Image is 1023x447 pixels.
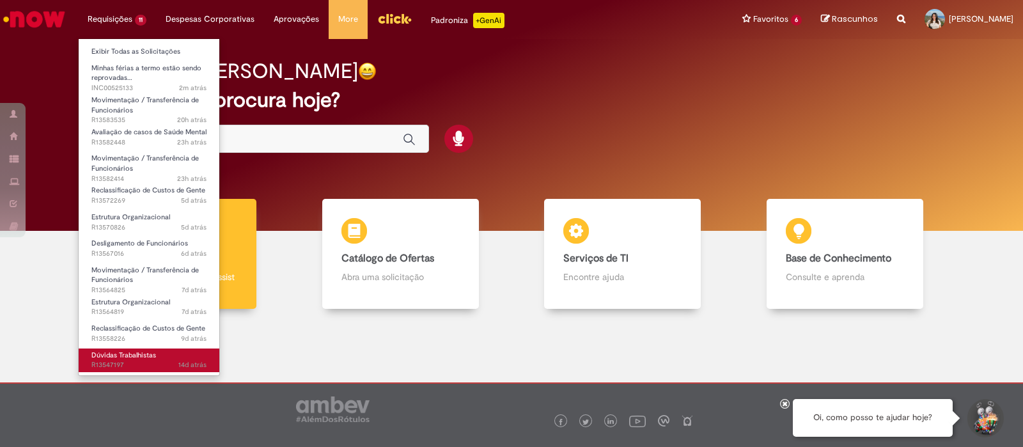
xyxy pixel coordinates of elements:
[177,174,207,184] span: 23h atrás
[91,285,207,295] span: R13564825
[791,15,802,26] span: 6
[1,6,67,32] img: ServiceNow
[91,127,207,137] span: Avaliação de casos de Saúde Mental
[91,185,205,195] span: Reclassificação de Custos de Gente
[177,137,207,147] time: 30/09/2025 15:39:28
[177,115,207,125] time: 30/09/2025 18:35:07
[296,396,370,422] img: logo_footer_ambev_rotulo_gray.png
[91,239,188,248] span: Desligamento de Funcionários
[91,324,205,333] span: Reclassificação de Custos de Gente
[67,199,290,310] a: Tirar dúvidas Tirar dúvidas com Lupi Assist e Gen Ai
[88,13,132,26] span: Requisições
[563,252,629,265] b: Serviços de TI
[79,184,219,207] a: Aberto R13572269 : Reclassificação de Custos de Gente
[177,174,207,184] time: 30/09/2025 15:35:10
[79,263,219,291] a: Aberto R13564825 : Movimentação / Transferência de Funcionários
[79,152,219,179] a: Aberto R13582414 : Movimentação / Transferência de Funcionários
[91,307,207,317] span: R13564819
[182,285,207,295] time: 24/09/2025 23:19:39
[181,196,207,205] time: 26/09/2025 18:57:17
[79,349,219,372] a: Aberto R13547197 : Dúvidas Trabalhistas
[179,83,207,93] span: 2m atrás
[178,360,207,370] time: 18/09/2025 13:40:40
[79,295,219,319] a: Aberto R13564819 : Estrutura Organizacional
[79,93,219,121] a: Aberto R13583535 : Movimentação / Transferência de Funcionários
[99,60,358,82] h2: Boa tarde, [PERSON_NAME]
[91,249,207,259] span: R13567016
[91,174,207,184] span: R13582414
[338,13,358,26] span: More
[949,13,1013,24] span: [PERSON_NAME]
[511,199,734,310] a: Serviços de TI Encontre ajuda
[79,61,219,89] a: Aberto INC00525133 : Minhas férias a termo estão sendo reprovadas automaticamente. preciso ajusta...
[274,13,319,26] span: Aprovações
[377,9,412,28] img: click_logo_yellow_360x200.png
[358,62,377,81] img: happy-face.png
[821,13,878,26] a: Rascunhos
[166,13,254,26] span: Despesas Corporativas
[91,196,207,206] span: R13572269
[91,334,207,344] span: R13558226
[91,95,199,115] span: Movimentação / Transferência de Funcionários
[965,399,1004,437] button: Iniciar Conversa de Suporte
[91,223,207,233] span: R13570826
[181,223,207,232] span: 5d atrás
[473,13,504,28] p: +GenAi
[179,83,207,93] time: 01/10/2025 14:09:41
[91,115,207,125] span: R13583535
[682,415,693,427] img: logo_footer_naosei.png
[91,212,170,222] span: Estrutura Organizacional
[79,237,219,260] a: Aberto R13567016 : Desligamento de Funcionários
[91,360,207,370] span: R13547197
[78,38,220,376] ul: Requisições
[629,412,646,429] img: logo_footer_youtube.png
[91,83,207,93] span: INC00525133
[558,419,564,425] img: logo_footer_facebook.png
[79,125,219,149] a: Aberto R13582448 : Avaliação de casos de Saúde Mental
[563,271,682,283] p: Encontre ajuda
[135,15,146,26] span: 11
[786,271,904,283] p: Consulte e aprenda
[91,265,199,285] span: Movimentação / Transferência de Funcionários
[178,360,207,370] span: 14d atrás
[431,13,504,28] div: Padroniza
[91,297,170,307] span: Estrutura Organizacional
[181,223,207,232] time: 26/09/2025 14:26:15
[91,153,199,173] span: Movimentação / Transferência de Funcionários
[91,137,207,148] span: R13582448
[607,418,614,426] img: logo_footer_linkedin.png
[734,199,957,310] a: Base de Conhecimento Consulte e aprenda
[793,399,953,437] div: Oi, como posso te ajudar hoje?
[182,307,207,317] time: 24/09/2025 23:02:41
[832,13,878,25] span: Rascunhos
[181,249,207,258] time: 25/09/2025 14:40:45
[182,285,207,295] span: 7d atrás
[658,415,669,427] img: logo_footer_workplace.png
[582,419,589,425] img: logo_footer_twitter.png
[753,13,788,26] span: Favoritos
[99,89,924,111] h2: O que você procura hoje?
[91,350,156,360] span: Dúvidas Trabalhistas
[290,199,512,310] a: Catálogo de Ofertas Abra uma solicitação
[182,307,207,317] span: 7d atrás
[341,252,434,265] b: Catálogo de Ofertas
[177,115,207,125] span: 20h atrás
[177,137,207,147] span: 23h atrás
[79,210,219,234] a: Aberto R13570826 : Estrutura Organizacional
[79,45,219,59] a: Exibir Todas as Solicitações
[91,63,201,83] span: Minhas férias a termo estão sendo reprovadas…
[181,334,207,343] time: 23/09/2025 10:42:57
[181,196,207,205] span: 5d atrás
[341,271,460,283] p: Abra uma solicitação
[79,322,219,345] a: Aberto R13558226 : Reclassificação de Custos de Gente
[181,249,207,258] span: 6d atrás
[786,252,891,265] b: Base de Conhecimento
[181,334,207,343] span: 9d atrás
